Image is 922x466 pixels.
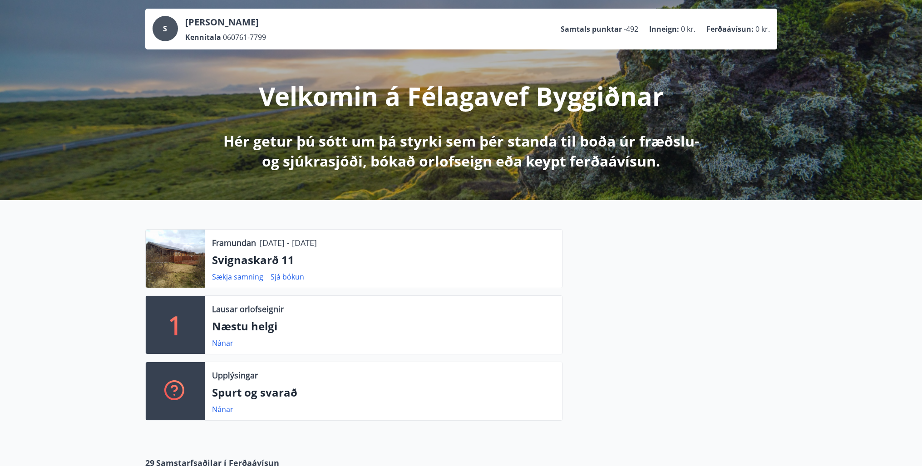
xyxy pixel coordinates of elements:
p: Velkomin á Félagavef Byggiðnar [259,78,664,113]
p: Svignaskarð 11 [212,252,555,268]
span: -492 [624,24,638,34]
span: 0 kr. [755,24,770,34]
p: Lausar orlofseignir [212,303,284,315]
p: Framundan [212,237,256,249]
a: Nánar [212,338,233,348]
p: Næstu helgi [212,319,555,334]
a: Nánar [212,404,233,414]
p: [DATE] - [DATE] [260,237,317,249]
p: Ferðaávísun : [706,24,754,34]
p: [PERSON_NAME] [185,16,266,29]
p: Spurt og svarað [212,385,555,400]
span: 060761-7799 [223,32,266,42]
a: Sækja samning [212,272,263,282]
span: 0 kr. [681,24,695,34]
p: Samtals punktar [561,24,622,34]
span: S [163,24,167,34]
p: Upplýsingar [212,369,258,381]
p: Hér getur þú sótt um þá styrki sem þér standa til boða úr fræðslu- og sjúkrasjóði, bókað orlofsei... [222,131,701,171]
a: Sjá bókun [271,272,304,282]
p: Inneign : [649,24,679,34]
p: 1 [168,308,182,342]
p: Kennitala [185,32,221,42]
